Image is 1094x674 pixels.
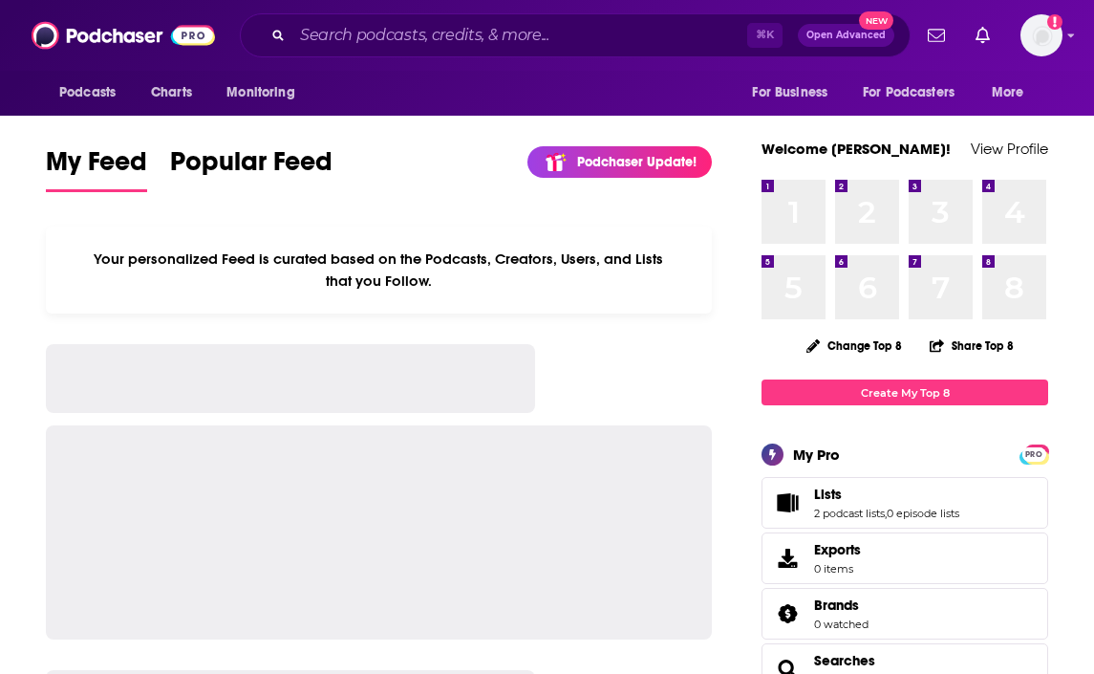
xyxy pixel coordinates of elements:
[226,79,294,106] span: Monitoring
[762,588,1048,640] span: Brands
[46,145,147,189] span: My Feed
[762,477,1048,529] span: Lists
[577,154,697,170] p: Podchaser Update!
[992,79,1024,106] span: More
[814,562,861,576] span: 0 items
[863,79,955,106] span: For Podcasters
[59,79,116,106] span: Podcasts
[814,541,861,558] span: Exports
[768,489,806,516] a: Lists
[762,380,1048,405] a: Create My Top 8
[1047,14,1062,30] svg: Add a profile image
[885,507,887,520] span: ,
[793,446,840,464] div: My Pro
[768,600,806,627] a: Brands
[814,652,875,669] a: Searches
[139,75,204,111] a: Charts
[929,327,1015,364] button: Share Top 8
[46,227,712,314] div: Your personalized Feed is curated based on the Podcasts, Creators, Users, and Lists that you Follow.
[968,19,997,52] a: Show notifications dropdown
[170,145,332,192] a: Popular Feed
[213,75,319,111] button: open menu
[978,75,1048,111] button: open menu
[920,19,953,52] a: Show notifications dropdown
[795,334,913,358] button: Change Top 8
[814,507,885,520] a: 2 podcast lists
[768,545,806,572] span: Exports
[814,618,869,631] a: 0 watched
[814,597,859,614] span: Brands
[747,23,783,48] span: ⌘ K
[32,17,215,54] img: Podchaser - Follow, Share and Rate Podcasts
[806,31,886,40] span: Open Advanced
[1020,14,1062,56] button: Show profile menu
[151,79,192,106] span: Charts
[240,13,911,57] div: Search podcasts, credits, & more...
[971,140,1048,158] a: View Profile
[1020,14,1062,56] img: User Profile
[46,145,147,192] a: My Feed
[850,75,982,111] button: open menu
[739,75,851,111] button: open menu
[859,11,893,30] span: New
[46,75,140,111] button: open menu
[814,486,959,503] a: Lists
[752,79,827,106] span: For Business
[762,140,951,158] a: Welcome [PERSON_NAME]!
[1020,14,1062,56] span: Logged in as lori.heiselman
[170,145,332,189] span: Popular Feed
[1022,446,1045,461] a: PRO
[814,486,842,503] span: Lists
[292,20,747,51] input: Search podcasts, credits, & more...
[887,507,959,520] a: 0 episode lists
[798,24,894,47] button: Open AdvancedNew
[814,597,869,614] a: Brands
[1022,447,1045,462] span: PRO
[762,533,1048,584] a: Exports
